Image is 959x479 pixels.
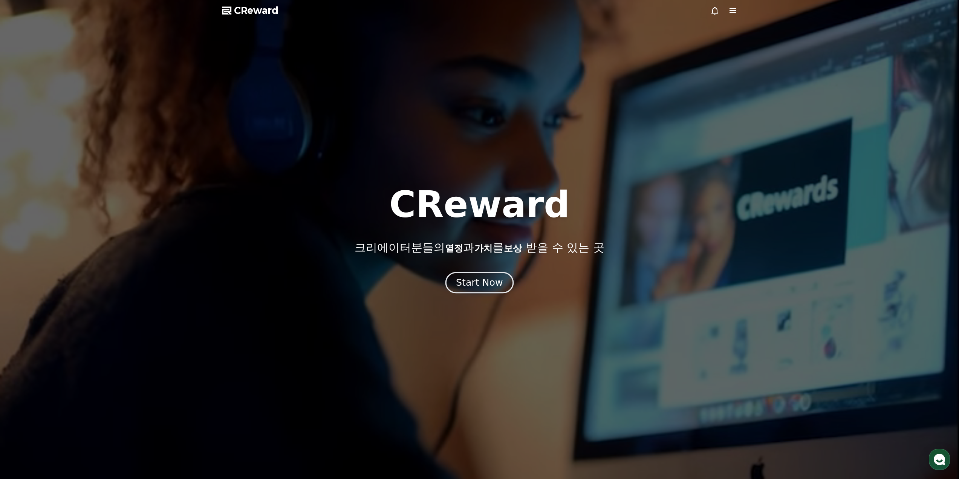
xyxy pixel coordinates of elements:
span: 대화 [69,251,78,257]
div: Start Now [456,276,503,289]
span: 가치 [474,243,493,254]
span: CReward [234,5,278,17]
p: 크리에이터분들의 과 를 받을 수 있는 곳 [355,241,604,254]
span: 설정 [116,250,125,256]
a: 대화 [50,239,97,258]
span: 보상 [504,243,522,254]
span: 열정 [445,243,463,254]
a: 홈 [2,239,50,258]
span: 홈 [24,250,28,256]
h1: CReward [389,187,570,223]
button: Start Now [445,272,514,293]
a: 설정 [97,239,145,258]
a: CReward [222,5,278,17]
a: Start Now [447,280,512,287]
